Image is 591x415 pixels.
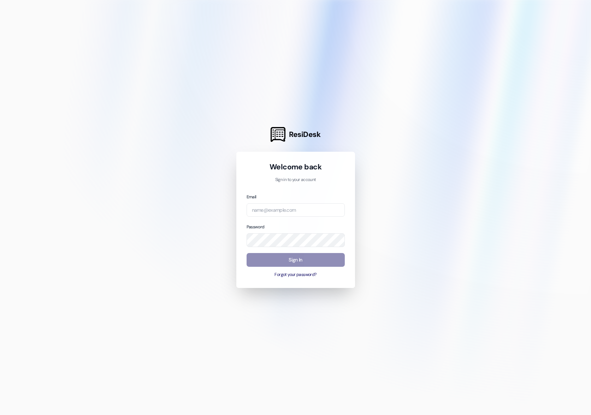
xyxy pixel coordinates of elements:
img: ResiDesk Logo [271,127,285,142]
label: Password [247,224,265,230]
label: Email [247,194,256,200]
p: Sign in to your account [247,177,345,183]
button: Forgot your password? [247,272,345,278]
span: ResiDesk [289,130,320,139]
input: name@example.com [247,203,345,217]
button: Sign In [247,253,345,267]
h1: Welcome back [247,162,345,172]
